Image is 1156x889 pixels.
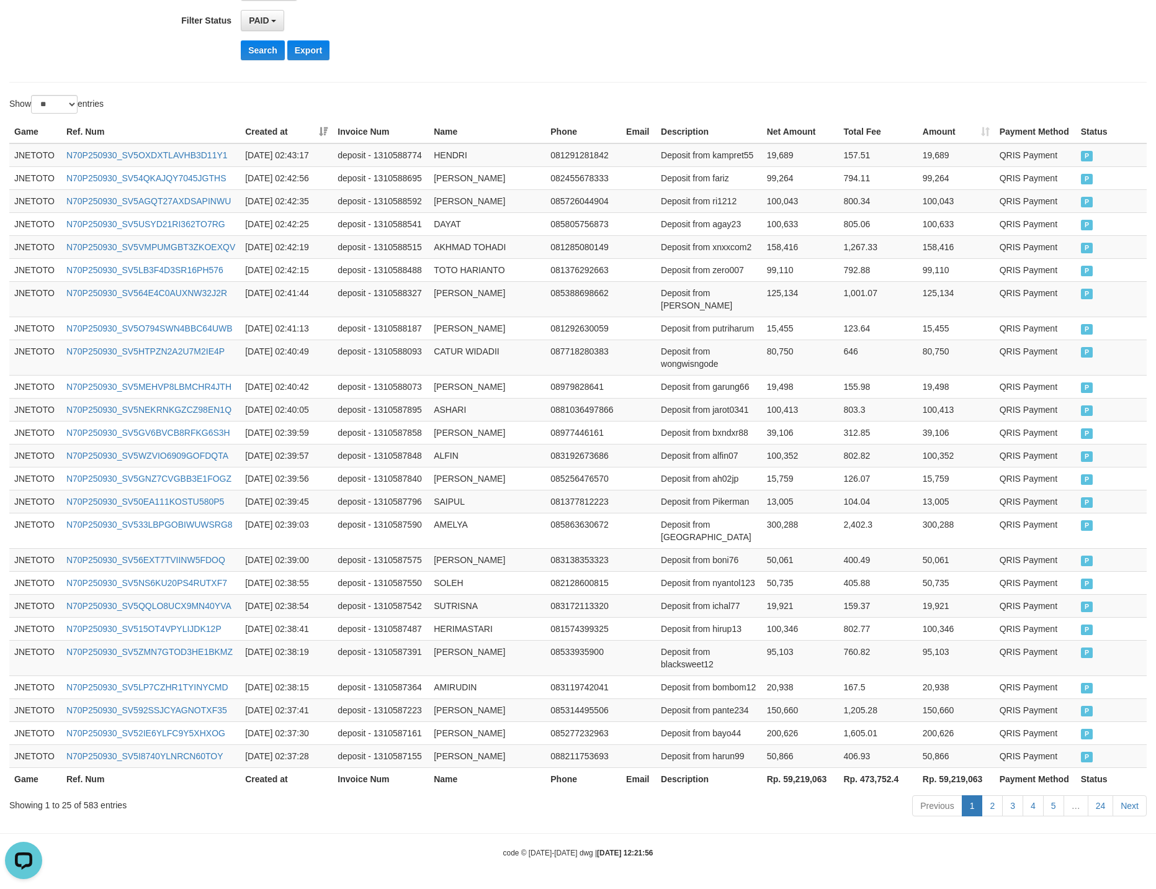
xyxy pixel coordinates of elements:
[995,594,1076,617] td: QRIS Payment
[918,375,995,398] td: 19,498
[995,675,1076,698] td: QRIS Payment
[9,235,61,258] td: JNETOTO
[545,235,621,258] td: 081285080149
[1081,289,1093,299] span: PAID
[66,196,231,206] a: N70P250930_SV5AGQT27AXDSAPINWU
[429,212,545,235] td: DAYAT
[995,212,1076,235] td: QRIS Payment
[545,120,621,143] th: Phone
[838,617,917,640] td: 802.77
[762,444,839,467] td: 100,352
[918,421,995,444] td: 39,106
[429,189,545,212] td: [PERSON_NAME]
[61,120,240,143] th: Ref. Num
[762,490,839,513] td: 13,005
[429,235,545,258] td: AKHMAD TOHADI
[1081,405,1093,416] span: PAID
[333,143,429,167] td: deposit - 1310588774
[838,143,917,167] td: 157.51
[545,421,621,444] td: 08977446161
[918,467,995,490] td: 15,759
[545,675,621,698] td: 083119742041
[656,281,762,317] td: Deposit from [PERSON_NAME]
[1088,795,1114,816] a: 24
[1081,602,1093,612] span: PAID
[838,120,917,143] th: Total Fee
[429,640,545,675] td: [PERSON_NAME]
[1081,174,1093,184] span: PAID
[762,340,839,375] td: 80,750
[838,421,917,444] td: 312.85
[995,444,1076,467] td: QRIS Payment
[429,444,545,467] td: ALFIN
[429,143,545,167] td: HENDRI
[9,467,61,490] td: JNETOTO
[9,513,61,548] td: JNETOTO
[333,166,429,189] td: deposit - 1310588695
[918,675,995,698] td: 20,938
[240,398,333,421] td: [DATE] 02:40:05
[240,513,333,548] td: [DATE] 02:39:03
[918,166,995,189] td: 99,264
[240,421,333,444] td: [DATE] 02:39:59
[545,594,621,617] td: 083172113320
[31,95,78,114] select: Showentries
[9,617,61,640] td: JNETOTO
[656,571,762,594] td: Deposit from nyantol123
[333,617,429,640] td: deposit - 1310587487
[240,281,333,317] td: [DATE] 02:41:44
[333,698,429,721] td: deposit - 1310587223
[918,617,995,640] td: 100,346
[918,490,995,513] td: 13,005
[995,421,1076,444] td: QRIS Payment
[762,571,839,594] td: 50,735
[656,444,762,467] td: Deposit from alfin07
[838,340,917,375] td: 646
[333,375,429,398] td: deposit - 1310588073
[762,166,839,189] td: 99,264
[240,548,333,571] td: [DATE] 02:39:00
[240,444,333,467] td: [DATE] 02:39:57
[762,594,839,617] td: 19,921
[995,258,1076,281] td: QRIS Payment
[995,513,1076,548] td: QRIS Payment
[762,120,839,143] th: Net Amount
[9,444,61,467] td: JNETOTO
[287,40,329,60] button: Export
[240,698,333,721] td: [DATE] 02:37:41
[333,120,429,143] th: Invoice Num
[333,317,429,340] td: deposit - 1310588187
[240,235,333,258] td: [DATE] 02:42:19
[762,617,839,640] td: 100,346
[240,675,333,698] td: [DATE] 02:38:15
[429,571,545,594] td: SOLEH
[656,421,762,444] td: Deposit from bxndxr88
[995,398,1076,421] td: QRIS Payment
[838,675,917,698] td: 167.5
[1081,151,1093,161] span: PAID
[545,640,621,675] td: 08533935900
[9,375,61,398] td: JNETOTO
[1081,556,1093,566] span: PAID
[9,548,61,571] td: JNETOTO
[9,698,61,721] td: JNETOTO
[429,421,545,444] td: [PERSON_NAME]
[66,405,231,415] a: N70P250930_SV5NEKRNKGZCZ98EN1Q
[1081,497,1093,508] span: PAID
[1081,474,1093,485] span: PAID
[1081,324,1093,335] span: PAID
[995,571,1076,594] td: QRIS Payment
[333,421,429,444] td: deposit - 1310587858
[9,189,61,212] td: JNETOTO
[429,698,545,721] td: [PERSON_NAME]
[333,398,429,421] td: deposit - 1310587895
[66,288,227,298] a: N70P250930_SV564E4C0AUXNW32J2R
[1081,382,1093,393] span: PAID
[1081,197,1093,207] span: PAID
[9,166,61,189] td: JNETOTO
[995,235,1076,258] td: QRIS Payment
[240,166,333,189] td: [DATE] 02:42:56
[333,281,429,317] td: deposit - 1310588327
[656,467,762,490] td: Deposit from ah02jp
[429,281,545,317] td: [PERSON_NAME]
